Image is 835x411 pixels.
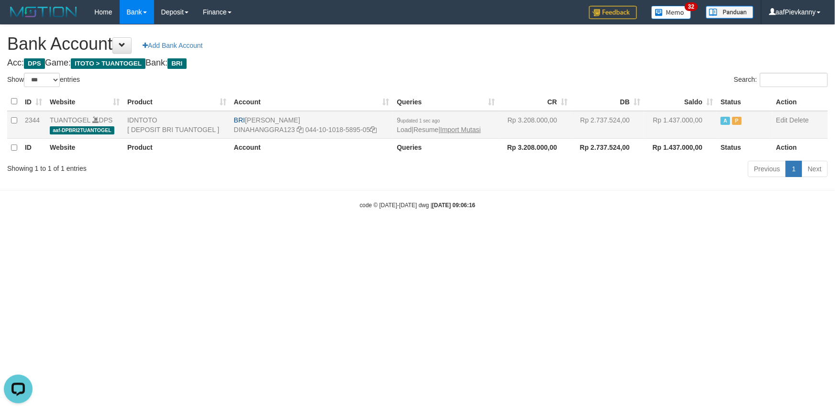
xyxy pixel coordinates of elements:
[589,6,637,19] img: Feedback.jpg
[393,92,499,111] th: Queries: activate to sort column ascending
[123,92,230,111] th: Product: activate to sort column ascending
[370,126,377,133] a: Copy 044101018589505 to clipboard
[4,4,33,33] button: Open LiveChat chat widget
[397,126,412,133] a: Load
[123,111,230,139] td: IDNTOTO [ DEPOSIT BRI TUANTOGEL ]
[21,138,46,156] th: ID
[706,6,754,19] img: panduan.png
[571,138,644,156] th: Rp 2.737.524,00
[393,138,499,156] th: Queries
[644,111,717,139] td: Rp 1.437.000,00
[734,73,828,87] label: Search:
[499,111,571,139] td: Rp 3.208.000,00
[46,92,123,111] th: Website: activate to sort column ascending
[748,161,786,177] a: Previous
[21,111,46,139] td: 2344
[234,116,245,124] span: BRI
[123,138,230,156] th: Product
[234,126,295,133] a: DINAHANGGRA123
[50,126,114,134] span: aaf-DPBRI2TUANTOGEL
[7,73,80,87] label: Show entries
[46,111,123,139] td: DPS
[432,202,475,209] strong: [DATE] 09:06:16
[7,58,828,68] h4: Acc: Game: Bank:
[732,117,742,125] span: Paused
[651,6,691,19] img: Button%20Memo.svg
[571,92,644,111] th: DB: activate to sort column ascending
[230,138,393,156] th: Account
[499,138,571,156] th: Rp 3.208.000,00
[802,161,828,177] a: Next
[717,92,772,111] th: Status
[7,5,80,19] img: MOTION_logo.png
[46,138,123,156] th: Website
[571,111,644,139] td: Rp 2.737.524,00
[360,202,476,209] small: code © [DATE]-[DATE] dwg |
[760,73,828,87] input: Search:
[499,92,571,111] th: CR: activate to sort column ascending
[786,161,802,177] a: 1
[167,58,186,69] span: BRI
[7,160,341,173] div: Showing 1 to 1 of 1 entries
[397,116,480,133] span: | |
[685,2,698,11] span: 32
[413,126,438,133] a: Resume
[230,111,393,139] td: [PERSON_NAME] 044-10-1018-5895-05
[21,92,46,111] th: ID: activate to sort column ascending
[136,37,209,54] a: Add Bank Account
[440,126,481,133] a: Import Mutasi
[721,117,730,125] span: Active
[50,116,90,124] a: TUANTOGEL
[230,92,393,111] th: Account: activate to sort column ascending
[7,34,828,54] h1: Bank Account
[772,138,828,156] th: Action
[772,92,828,111] th: Action
[776,116,788,124] a: Edit
[717,138,772,156] th: Status
[297,126,303,133] a: Copy DINAHANGGRA123 to clipboard
[401,118,440,123] span: updated 1 sec ago
[790,116,809,124] a: Delete
[24,73,60,87] select: Showentries
[644,138,717,156] th: Rp 1.437.000,00
[644,92,717,111] th: Saldo: activate to sort column ascending
[397,116,440,124] span: 9
[71,58,145,69] span: ITOTO > TUANTOGEL
[24,58,45,69] span: DPS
